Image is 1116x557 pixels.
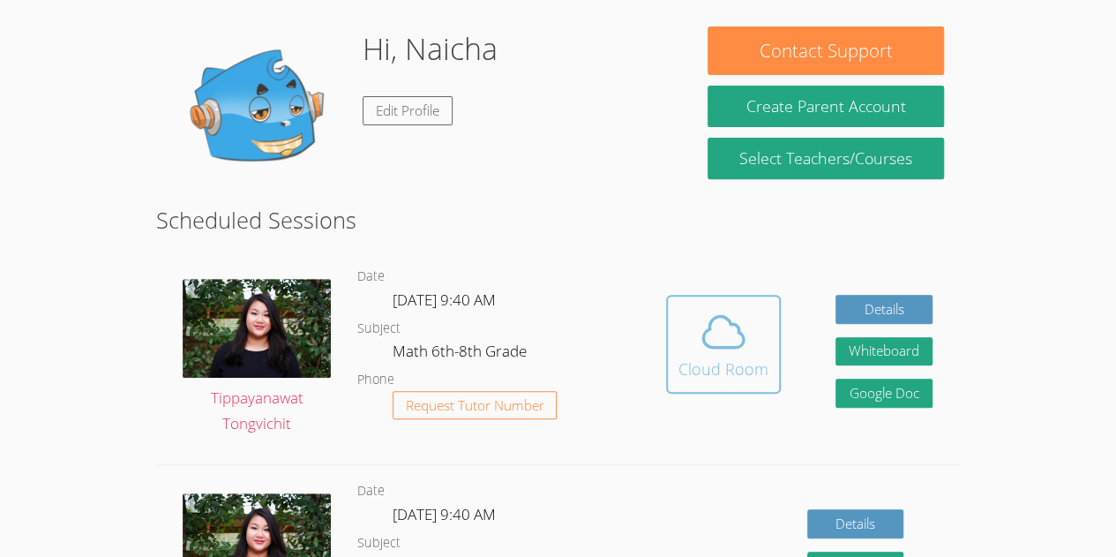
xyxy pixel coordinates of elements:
a: Select Teachers/Courses [708,138,943,179]
h1: Hi, Naicha [363,26,498,72]
button: Create Parent Account [708,86,943,127]
a: Details [807,509,904,538]
dt: Date [357,266,385,288]
dd: Math 6th-8th Grade [393,339,530,369]
dt: Subject [357,318,401,340]
button: Cloud Room [666,295,781,394]
a: Tippayanawat Tongvichit [183,279,331,436]
button: Request Tutor Number [393,391,558,420]
div: Cloud Room [678,357,768,381]
img: default.png [172,26,348,203]
button: Contact Support [708,26,943,75]
dt: Subject [357,532,401,554]
a: Edit Profile [363,96,453,125]
span: Request Tutor Number [406,399,544,412]
span: [DATE] 9:40 AM [393,290,496,310]
a: Details [835,295,932,324]
button: Whiteboard [835,337,932,366]
img: IMG_0561.jpeg [183,279,331,378]
a: Google Doc [835,379,932,408]
dt: Date [357,480,385,502]
h2: Scheduled Sessions [156,203,960,237]
dt: Phone [357,369,394,391]
span: [DATE] 9:40 AM [393,504,496,524]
